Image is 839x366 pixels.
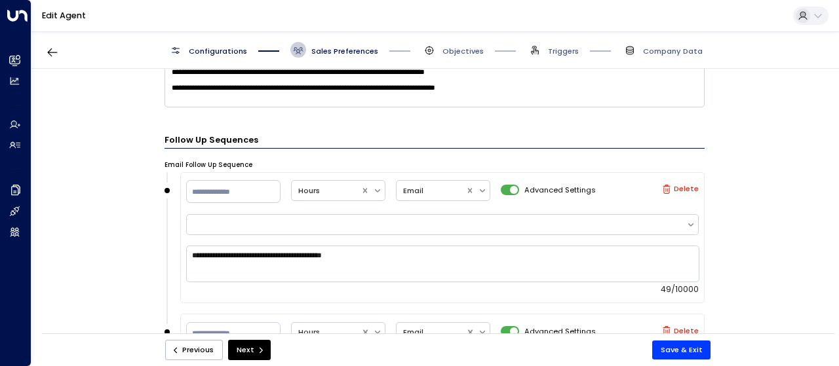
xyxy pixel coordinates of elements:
label: Delete [662,326,699,335]
span: Advanced Settings [524,185,596,196]
h3: Follow Up Sequences [165,134,705,149]
button: Previous [165,340,223,360]
span: Company Data [643,46,703,56]
div: 49/10000 [186,284,699,294]
label: Email Follow Up Sequence [165,160,252,170]
label: Delete [662,185,699,194]
span: Advanced Settings [524,326,596,337]
span: Objectives [442,46,484,56]
span: Configurations [189,46,247,56]
button: Next [228,340,271,360]
button: Save & Exit [652,340,711,359]
span: Triggers [548,46,579,56]
span: Sales Preferences [311,46,378,56]
a: Edit Agent [42,10,86,21]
